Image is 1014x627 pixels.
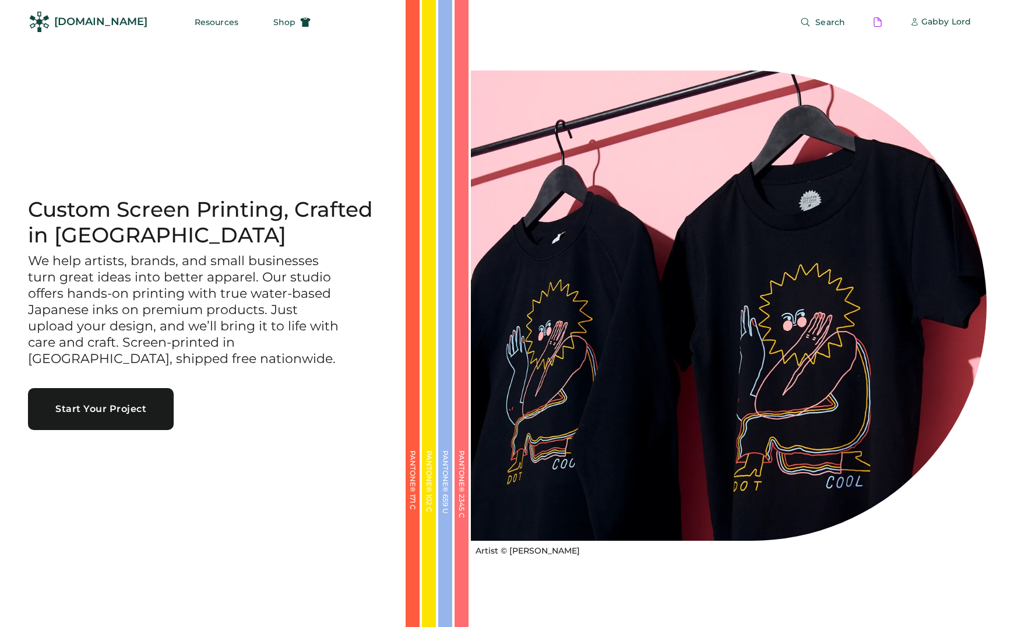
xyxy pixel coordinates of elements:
[458,450,465,567] div: PANTONE® 2345 C
[786,10,859,34] button: Search
[425,450,432,567] div: PANTONE® 102 C
[442,450,449,567] div: PANTONE® 659 U
[815,18,845,26] span: Search
[273,18,295,26] span: Shop
[28,388,174,430] button: Start Your Project
[54,15,147,29] div: [DOMAIN_NAME]
[921,16,971,28] div: Gabby Lord
[259,10,325,34] button: Shop
[181,10,252,34] button: Resources
[29,12,50,32] img: Rendered Logo - Screens
[409,450,416,567] div: PANTONE® 171 C
[471,541,580,557] a: Artist © [PERSON_NAME]
[476,545,580,557] div: Artist © [PERSON_NAME]
[959,575,1009,625] iframe: Front Chat
[28,253,343,367] h3: We help artists, brands, and small businesses turn great ideas into better apparel. Our studio of...
[28,197,378,248] h1: Custom Screen Printing, Crafted in [GEOGRAPHIC_DATA]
